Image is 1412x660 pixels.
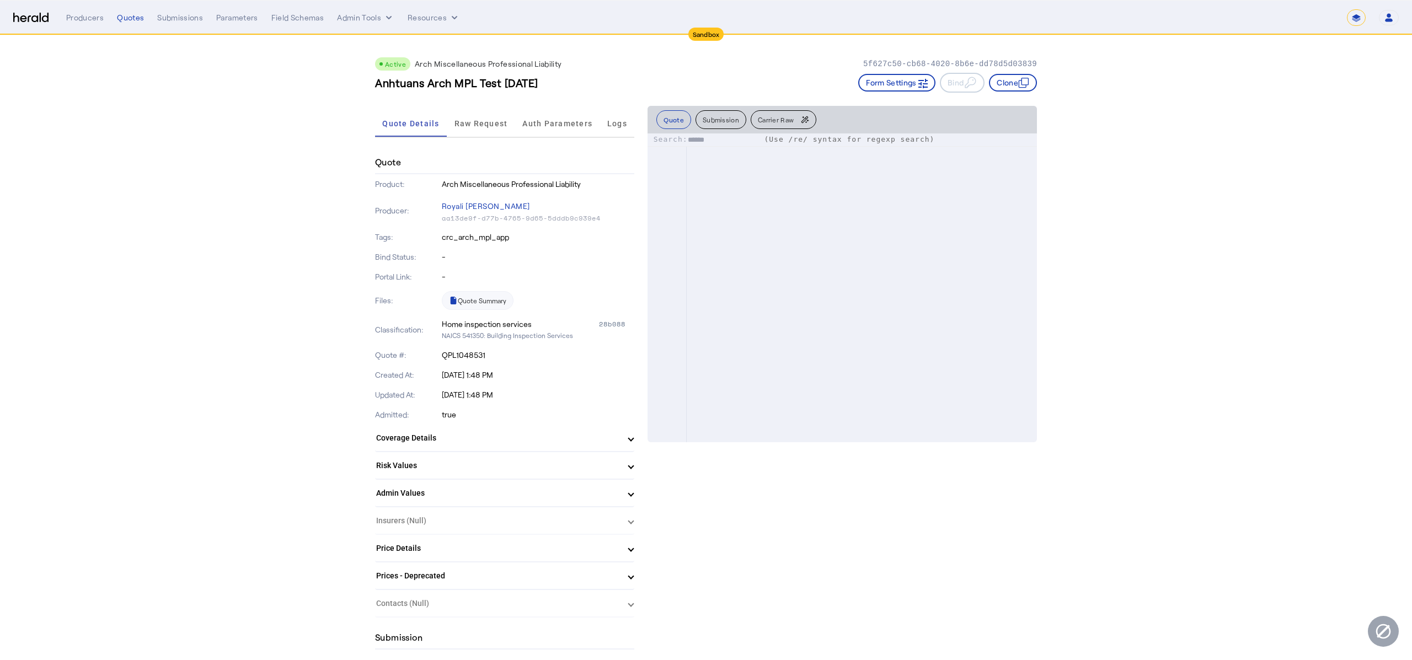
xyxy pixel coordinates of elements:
[375,369,440,380] p: Created At:
[607,120,627,127] span: Logs
[442,291,514,310] a: Quote Summary
[376,487,620,499] mat-panel-title: Admin Values
[375,155,401,169] h4: Quote
[375,562,634,589] mat-expansion-panel-header: Prices - Deprecated
[376,432,620,444] mat-panel-title: Coverage Details
[442,198,635,214] p: Royali [PERSON_NAME]
[375,535,634,561] mat-expansion-panel-header: Price Details
[454,120,508,127] span: Raw Request
[375,232,440,243] p: Tags:
[376,570,620,582] mat-panel-title: Prices - Deprecated
[442,232,635,243] p: crc_arch_mpl_app
[442,350,635,361] p: QPL1048531
[758,116,794,123] span: Carrier Raw
[751,110,816,129] button: Carrier Raw
[940,73,985,93] button: Bind
[375,389,440,400] p: Updated At:
[375,452,634,479] mat-expansion-panel-header: Risk Values
[375,480,634,506] mat-expansion-panel-header: Admin Values
[376,543,620,554] mat-panel-title: Price Details
[385,60,406,68] span: Active
[688,135,760,146] input: Search:
[863,58,1037,69] p: 5f627c50-cb68-4020-8b6e-dd78d5d03839
[522,120,592,127] span: Auth Parameters
[375,75,538,90] h3: Anhtuans Arch MPL Test [DATE]
[599,319,634,330] div: 28b088
[375,425,634,451] mat-expansion-panel-header: Coverage Details
[442,179,635,190] p: Arch Miscellaneous Professional Liability
[13,13,49,23] img: Herald Logo
[648,133,1037,442] herald-code-block: quote
[858,74,935,92] button: Form Settings
[375,409,440,420] p: Admitted:
[656,110,691,129] button: Quote
[442,330,635,341] p: NAICS 541350: Building Inspection Services
[654,135,760,143] label: Search:
[442,271,635,282] p: -
[376,460,620,471] mat-panel-title: Risk Values
[66,12,104,23] div: Producers
[216,12,258,23] div: Parameters
[442,369,635,380] p: [DATE] 1:48 PM
[375,631,422,644] h4: Submission
[415,58,561,69] p: Arch Miscellaneous Professional Liability
[688,28,724,41] div: Sandbox
[442,389,635,400] p: [DATE] 1:48 PM
[382,120,439,127] span: Quote Details
[408,12,460,23] button: Resources dropdown menu
[375,205,440,216] p: Producer:
[442,319,532,330] div: Home inspection services
[375,271,440,282] p: Portal Link:
[442,409,635,420] p: true
[375,295,440,306] p: Files:
[696,110,746,129] button: Submission
[375,324,440,335] p: Classification:
[271,12,324,23] div: Field Schemas
[989,74,1037,92] button: Clone
[442,251,635,262] p: -
[375,251,440,262] p: Bind Status:
[375,179,440,190] p: Product:
[764,135,934,143] span: (Use /re/ syntax for regexp search)
[442,214,635,223] p: aa13de9f-d77b-4765-9d65-5dddb9c939e4
[375,350,440,361] p: Quote #:
[157,12,203,23] div: Submissions
[337,12,394,23] button: internal dropdown menu
[117,12,144,23] div: Quotes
